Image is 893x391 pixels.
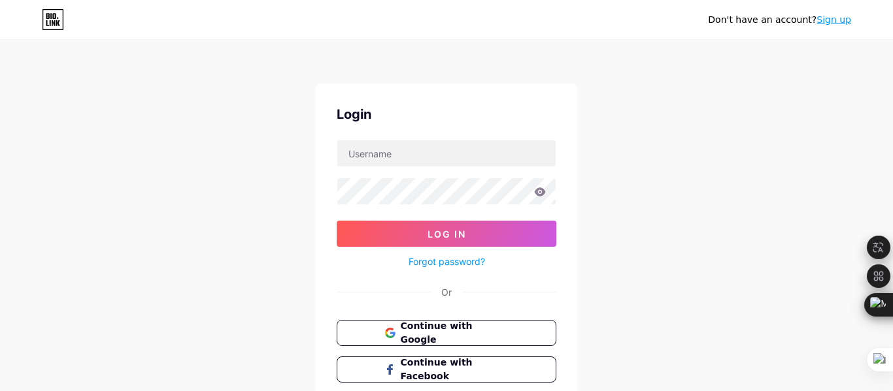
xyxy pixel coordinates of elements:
[401,356,509,383] span: Continue with Facebook
[337,140,556,166] input: Username
[817,14,851,25] a: Sign up
[708,13,851,27] div: Don't have an account?
[441,285,452,299] div: Or
[337,320,556,346] button: Continue with Google
[428,228,466,240] span: Log In
[337,221,556,247] button: Log In
[409,255,485,268] a: Forgot password?
[337,104,556,124] div: Login
[337,356,556,383] button: Continue with Facebook
[401,319,509,347] span: Continue with Google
